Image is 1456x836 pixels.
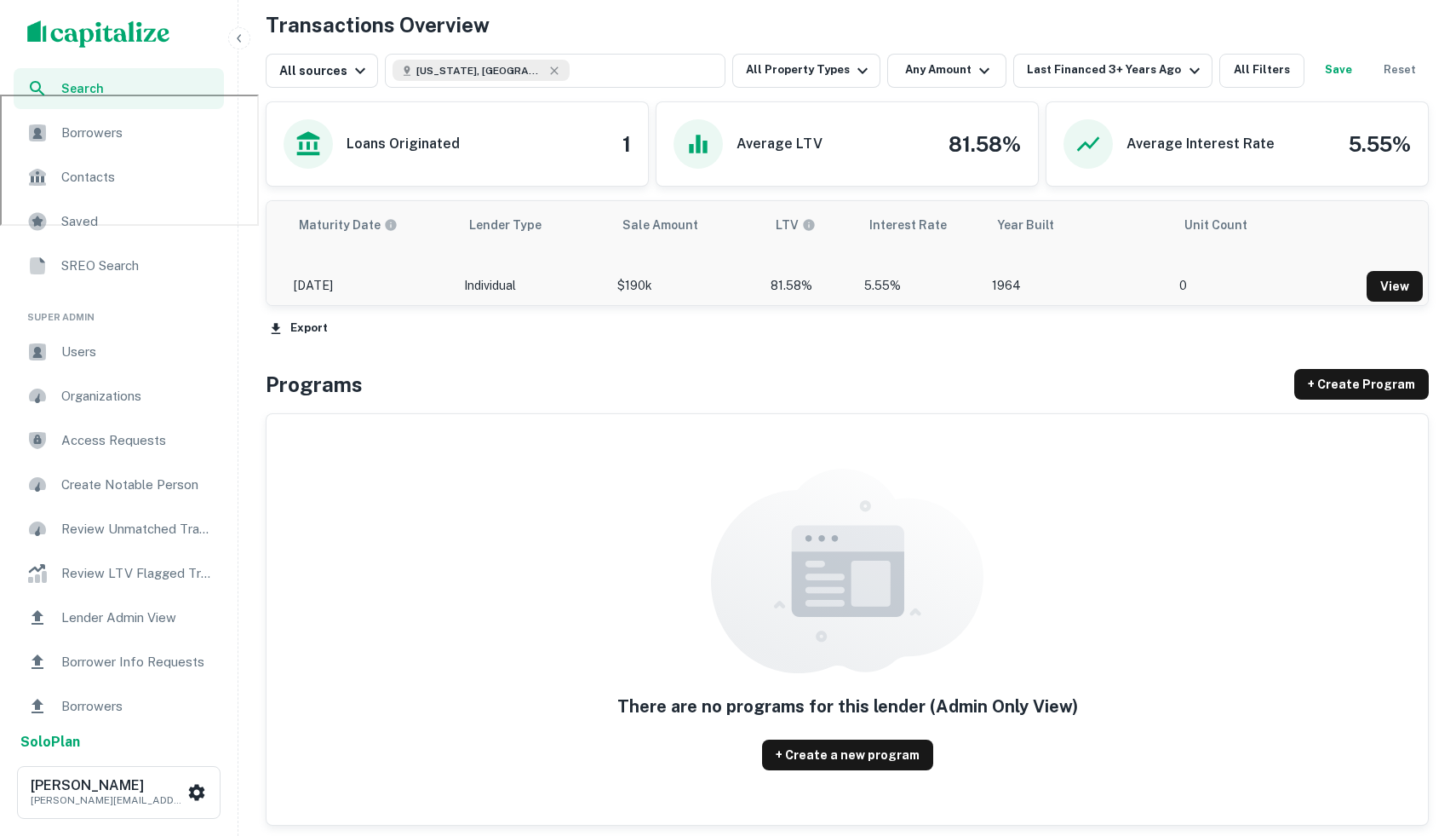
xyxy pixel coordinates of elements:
th: Interest Rate [856,201,983,249]
a: Borrower Info Requests [14,642,224,683]
h4: Transactions Overview [266,9,490,40]
a: Lender Admin View [14,597,224,638]
h6: Average LTV [737,134,823,154]
a: Create Notable Person [14,464,224,505]
a: Borrowers [14,112,224,153]
span: Contacts [61,167,214,187]
p: 5.55% [864,277,975,295]
span: [US_STATE], [GEOGRAPHIC_DATA] [416,63,544,78]
div: LTVs displayed on the website are for informational purposes only and may be reported incorrectly... [776,216,816,234]
h4: 1 [622,129,631,159]
span: Organizations [61,386,214,406]
span: Lender Admin View [61,608,214,628]
th: Maturity dates displayed may be estimated. Please contact the lender for the most accurate maturi... [285,201,456,249]
p: [PERSON_NAME][EMAIL_ADDRESS][PERSON_NAME][DOMAIN_NAME] [31,793,184,808]
a: SoloPlan [20,732,80,752]
span: Borrowers [61,696,214,717]
h6: Loans Originated [347,134,460,154]
a: SREO Search [14,245,224,286]
button: Export [266,316,332,342]
img: capitalize-logo.png [27,20,170,48]
span: Borrowers [61,123,214,143]
th: Sale Amount [609,201,762,249]
img: empty content [711,469,983,673]
a: Review Unmatched Transactions [14,509,224,550]
button: [US_STATE], [GEOGRAPHIC_DATA] [385,54,725,88]
span: Review Unmatched Transactions [61,519,214,539]
button: All Property Types [732,54,880,88]
th: Year Built [983,201,1171,249]
span: Saved [61,211,214,232]
div: Last Financed 3+ Years Ago [1027,61,1204,81]
p: 81.58% [771,277,847,295]
span: Sale Amount [622,215,720,235]
span: Borrower Info Requests [61,652,214,672]
th: LTVs displayed on the website are for informational purposes only and may be reported incorrectly... [762,201,856,249]
span: LTVs displayed on the website are for informational purposes only and may be reported incorrectly... [776,216,838,234]
a: View [1367,271,1423,302]
button: Any Amount [887,54,1006,88]
p: [DATE] [294,277,447,295]
h6: Maturity Date [299,216,381,234]
a: Saved [14,201,224,242]
button: Reset [1373,54,1427,88]
p: $190k [617,277,754,295]
button: Last Financed 3+ Years Ago [1013,54,1212,88]
a: Access Requests [14,420,224,461]
th: Unit Count [1171,201,1358,249]
button: Save your search to get updates of matches that match your search criteria. [1311,54,1366,88]
span: Interest Rate [869,215,969,235]
a: Search [14,68,224,109]
a: Users [14,332,224,372]
h6: LTV [776,216,799,234]
a: + Create Program [1294,369,1429,400]
span: Create Notable Person [61,475,214,495]
a: Borrowers [14,686,224,727]
h6: Average Interest Rate [1126,134,1275,154]
span: SREO Search [61,256,214,276]
p: Individual [464,277,600,295]
button: All Filters [1219,54,1304,88]
a: Review LTV Flagged Transactions [14,553,224,594]
strong: Solo Plan [20,734,80,750]
span: Review LTV Flagged Transactions [61,563,214,584]
a: Contacts [14,157,224,198]
h5: There are no programs for this lender (Admin Only View) [617,694,1078,719]
a: Organizations [14,376,224,417]
span: Maturity dates displayed may be estimated. Please contact the lender for the most accurate maturi... [299,216,420,234]
p: 0 [1179,277,1350,295]
h6: [PERSON_NAME] [31,779,184,793]
a: + Create a new program [762,740,933,770]
button: [PERSON_NAME][PERSON_NAME][EMAIL_ADDRESS][PERSON_NAME][DOMAIN_NAME] [17,766,221,819]
th: Lender Type [456,201,609,249]
li: Super Admin [14,290,224,332]
button: All sources [266,54,378,88]
h4: 81.58% [949,129,1021,159]
iframe: Chat Widget [1371,700,1456,781]
div: scrollable content [267,201,1428,305]
span: Year Built [997,215,1076,235]
div: All sources [279,61,370,81]
p: 1964 [992,277,1162,295]
span: Unit Count [1184,215,1270,235]
span: Users [61,342,214,362]
span: Search [61,79,214,98]
span: Lender Type [469,215,542,235]
span: Access Requests [61,430,214,451]
h4: Programs [266,369,363,400]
